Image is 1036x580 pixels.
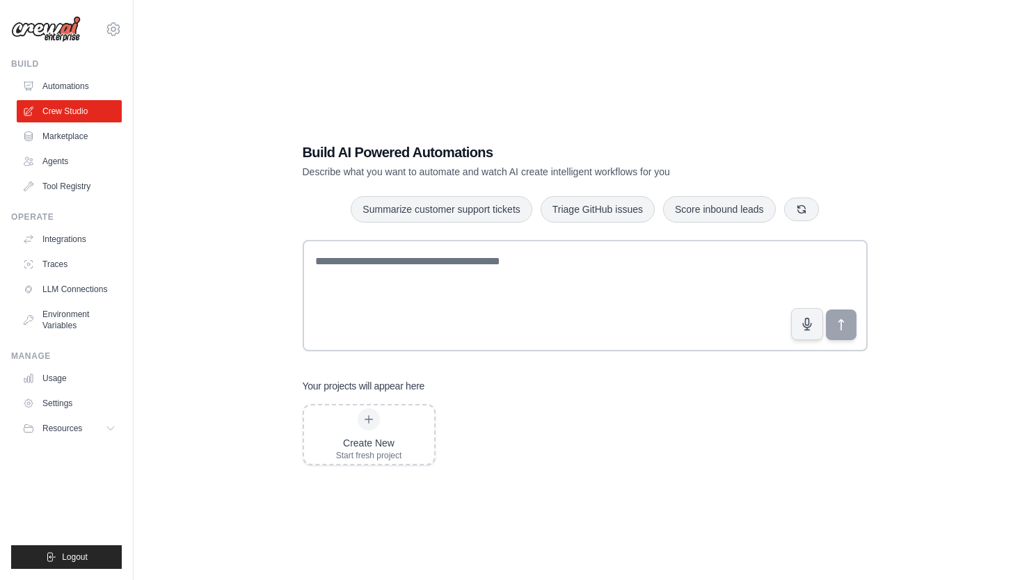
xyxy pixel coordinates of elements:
[17,278,122,300] a: LLM Connections
[17,175,122,198] a: Tool Registry
[791,308,823,340] button: Click to speak your automation idea
[11,211,122,223] div: Operate
[11,16,81,42] img: Logo
[11,58,122,70] div: Build
[17,75,122,97] a: Automations
[62,551,88,563] span: Logout
[17,417,122,440] button: Resources
[336,436,402,450] div: Create New
[17,253,122,275] a: Traces
[663,196,776,223] button: Score inbound leads
[17,392,122,414] a: Settings
[303,165,770,179] p: Describe what you want to automate and watch AI create intelligent workflows for you
[17,125,122,147] a: Marketplace
[17,100,122,122] a: Crew Studio
[784,198,819,221] button: Get new suggestions
[541,196,655,223] button: Triage GitHub issues
[17,150,122,172] a: Agents
[17,228,122,250] a: Integrations
[303,143,770,162] h1: Build AI Powered Automations
[42,423,82,434] span: Resources
[303,379,425,393] h3: Your projects will appear here
[11,545,122,569] button: Logout
[17,367,122,389] a: Usage
[11,351,122,362] div: Manage
[351,196,532,223] button: Summarize customer support tickets
[336,450,402,461] div: Start fresh project
[17,303,122,337] a: Environment Variables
